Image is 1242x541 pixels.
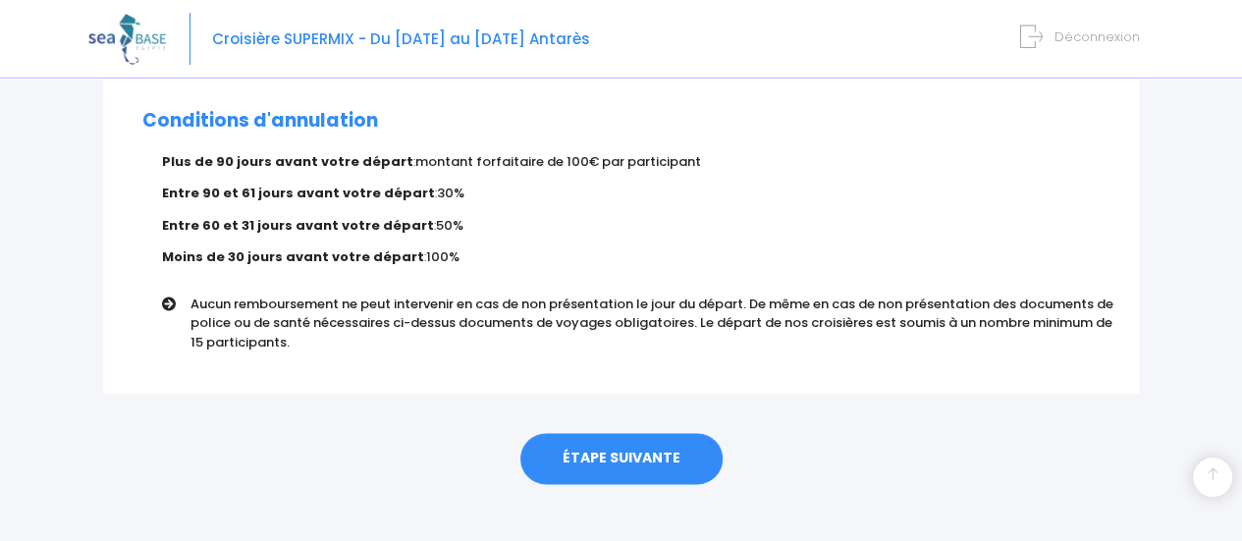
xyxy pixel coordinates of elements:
a: ÉTAPE SUIVANTE [520,433,723,484]
p: : [162,152,1100,172]
strong: Entre 60 et 31 jours avant votre départ [162,216,434,235]
p: : [162,216,1100,236]
span: Croisière SUPERMIX - Du [DATE] au [DATE] Antarès [212,28,590,49]
strong: Entre 90 et 61 jours avant votre départ [162,184,435,202]
p: Aucun remboursement ne peut intervenir en cas de non présentation le jour du départ. De même en c... [190,295,1114,352]
span: 50% [436,216,463,235]
span: 100% [426,247,459,266]
h2: Conditions d'annulation [142,110,1100,133]
strong: Moins de 30 jours avant votre départ [162,247,424,266]
span: 30% [437,184,464,202]
span: montant forfaitaire de 100€ par participant [415,152,701,171]
strong: Plus de 90 jours avant votre départ [162,152,413,171]
p: : [162,247,1100,267]
span: Déconnexion [1054,27,1140,46]
p: : [162,184,1100,203]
